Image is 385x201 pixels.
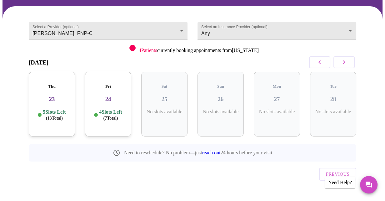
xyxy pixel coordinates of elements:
[99,109,122,121] p: 4 Slots Left
[43,109,66,121] p: 5 Slots Left
[259,96,295,103] h3: 27
[103,116,118,121] span: ( 7 Total)
[197,22,356,39] div: Any
[315,96,351,103] h3: 28
[146,109,182,115] p: No slots available
[315,84,351,89] h5: Tue
[319,168,356,180] button: Previous
[146,96,182,103] h3: 25
[139,48,157,53] span: 4 Patients
[202,84,239,89] h5: Sun
[202,109,239,115] p: No slots available
[202,150,221,155] a: reach out
[29,59,48,66] h3: [DATE]
[315,109,351,115] p: No slots available
[29,22,187,39] div: [PERSON_NAME], FNP-C
[325,177,355,188] div: Need Help?
[326,170,349,178] span: Previous
[34,96,70,103] h3: 23
[90,96,126,103] h3: 24
[360,176,377,193] button: Messages
[259,84,295,89] h5: Mon
[124,150,272,156] p: Need to reschedule? No problem—just 24 hours before your visit
[259,109,295,115] p: No slots available
[90,84,126,89] h5: Fri
[202,96,239,103] h3: 26
[146,84,182,89] h5: Sat
[46,116,63,121] span: ( 13 Total)
[139,48,259,53] p: currently booking appointments from [US_STATE]
[34,84,70,89] h5: Thu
